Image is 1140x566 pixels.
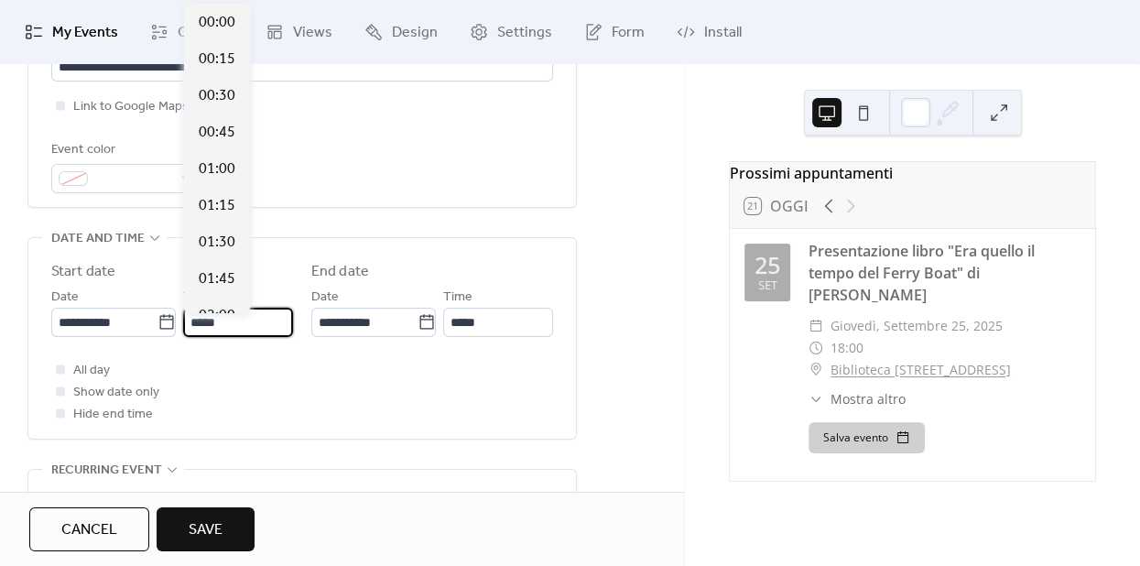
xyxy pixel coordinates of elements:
[252,7,346,57] a: Views
[51,261,115,283] div: Start date
[73,360,110,382] span: All day
[831,315,1003,337] span: giovedì, settembre 25, 2025
[612,22,645,44] span: Form
[758,280,777,292] div: set
[351,7,451,57] a: Design
[199,122,235,144] span: 00:45
[51,139,198,161] div: Event color
[199,305,235,327] span: 02:00
[157,507,255,551] button: Save
[570,7,658,57] a: Form
[73,96,189,118] span: Link to Google Maps
[392,22,438,44] span: Design
[311,261,369,283] div: End date
[183,287,212,309] span: Time
[809,337,823,359] div: ​
[663,7,755,57] a: Install
[809,389,823,408] div: ​
[809,315,823,337] div: ​
[11,7,132,57] a: My Events
[178,22,233,44] span: Connect
[61,519,117,541] span: Cancel
[311,287,339,309] span: Date
[199,232,235,254] span: 01:30
[456,7,566,57] a: Settings
[443,287,472,309] span: Time
[730,162,1095,184] div: Prossimi appuntamenti
[831,389,906,408] span: Mostra altro
[497,22,552,44] span: Settings
[199,195,235,217] span: 01:15
[199,49,235,71] span: 00:15
[73,382,159,404] span: Show date only
[831,359,1011,381] a: Biblioteca [STREET_ADDRESS]
[199,158,235,180] span: 01:00
[809,422,925,453] button: Salva evento
[199,85,235,107] span: 00:30
[52,22,118,44] span: My Events
[189,519,223,541] span: Save
[809,359,823,381] div: ​
[809,240,1080,306] div: Presentazione libro "Era quello il tempo del Ferry Boat" di [PERSON_NAME]
[755,254,780,277] div: 25
[51,460,162,482] span: Recurring event
[831,337,863,359] span: 18:00
[29,507,149,551] button: Cancel
[136,7,247,57] a: Connect
[51,228,145,250] span: Date and time
[51,287,79,309] span: Date
[199,268,235,290] span: 01:45
[199,12,235,34] span: 00:00
[704,22,742,44] span: Install
[73,404,153,426] span: Hide end time
[809,389,906,408] button: ​Mostra altro
[293,22,332,44] span: Views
